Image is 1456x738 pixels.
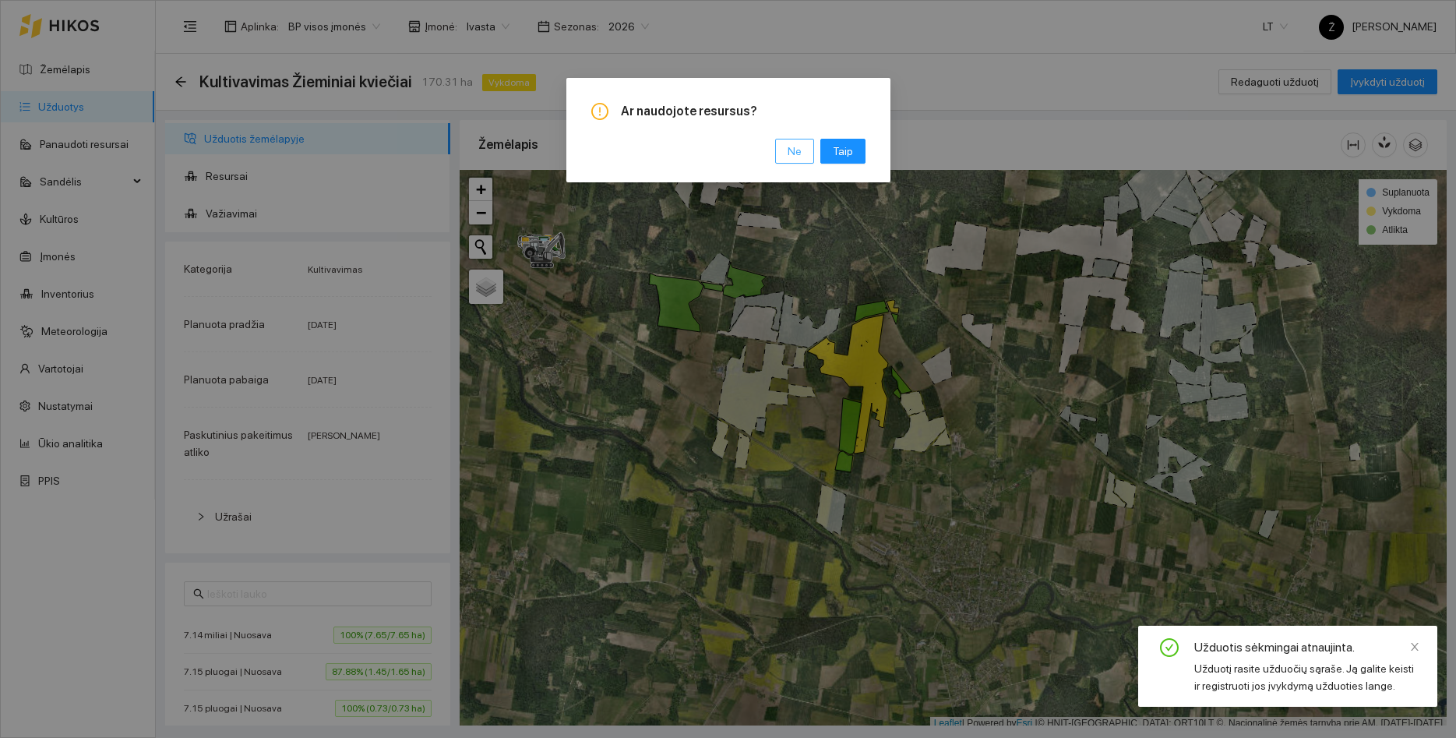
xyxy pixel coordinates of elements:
div: Užduotis sėkmingai atnaujinta. [1194,638,1419,657]
button: Ne [775,139,814,164]
button: Taip [820,139,865,164]
div: Užduotį rasite užduočių sąraše. Ją galite keisti ir registruoti jos įvykdymą užduoties lange. [1194,660,1419,694]
span: Taip [833,143,853,160]
span: close [1409,641,1420,652]
span: Ar naudojote resursus? [621,103,865,120]
span: Ne [788,143,802,160]
span: check-circle [1160,638,1179,660]
span: exclamation-circle [591,103,608,120]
